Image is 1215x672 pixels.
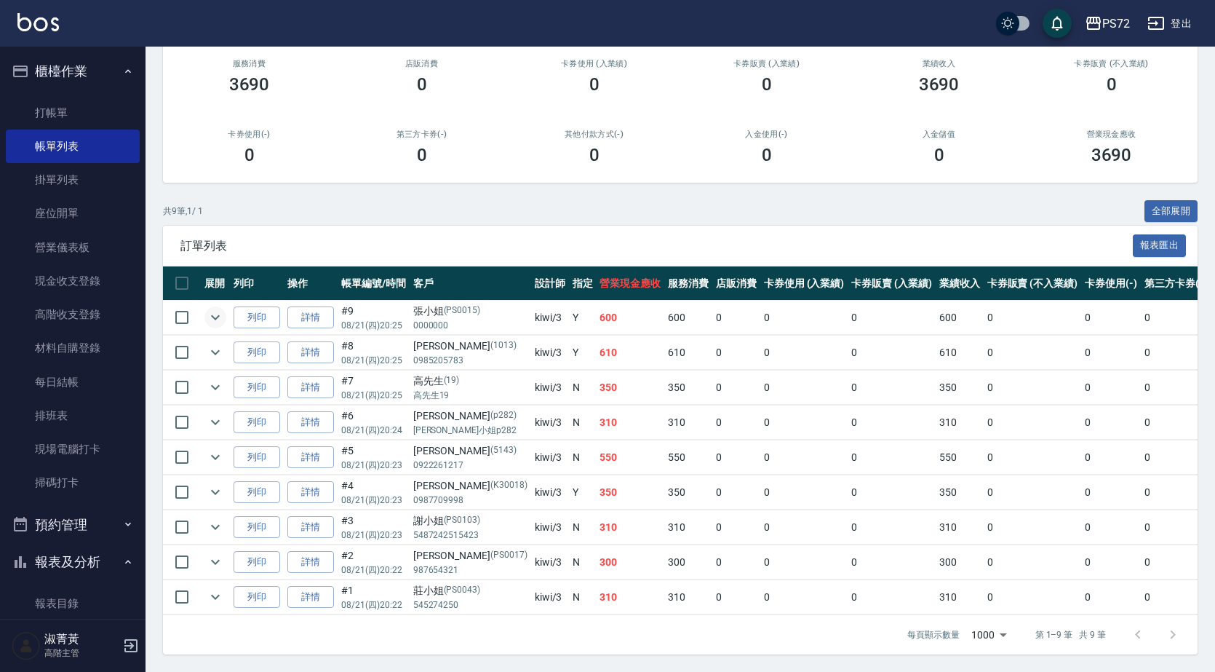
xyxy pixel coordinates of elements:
p: 08/21 (四) 20:23 [341,529,406,542]
button: 列印 [234,481,280,504]
td: 600 [664,301,712,335]
td: 0 [1141,440,1211,475]
a: 詳情 [287,586,334,609]
button: expand row [204,551,226,573]
h3: 0 [762,74,772,95]
th: 服務消費 [664,266,712,301]
td: N [569,371,597,405]
th: 營業現金應收 [596,266,664,301]
td: 350 [596,475,664,510]
td: 0 [984,371,1081,405]
h2: 店販消費 [353,59,490,68]
td: kiwi /3 [531,336,569,370]
td: 610 [596,336,664,370]
td: kiwi /3 [531,510,569,545]
h2: 入金儲值 [870,130,1008,139]
td: 610 [664,336,712,370]
a: 掃碼打卡 [6,466,140,499]
td: 0 [1081,545,1141,580]
h5: 淑菁黃 [44,632,119,647]
button: 登出 [1142,10,1198,37]
div: 謝小姐 [413,513,527,529]
td: 350 [664,371,712,405]
td: 0 [1081,510,1141,545]
button: expand row [204,307,226,328]
td: 0 [760,301,848,335]
p: (PS0017) [490,548,527,564]
th: 客戶 [410,266,531,301]
div: [PERSON_NAME] [413,408,527,424]
th: 卡券使用(-) [1081,266,1141,301]
td: 310 [936,406,984,440]
td: 0 [1141,510,1211,545]
button: expand row [204,341,226,363]
button: 報表及分析 [6,543,140,581]
td: 350 [596,371,664,405]
td: 0 [984,580,1081,614]
a: 現場電腦打卡 [6,432,140,466]
td: 600 [596,301,664,335]
h2: 卡券販賣 (入業績) [698,59,835,68]
h2: 卡券販賣 (不入業績) [1043,59,1180,68]
p: (p282) [490,408,517,424]
td: 0 [1141,580,1211,614]
th: 店販消費 [712,266,760,301]
p: 第 1–9 筆 共 9 筆 [1035,628,1106,641]
a: 材料自購登錄 [6,331,140,365]
p: 高先生19 [413,389,527,402]
h2: 卡券使用 (入業績) [525,59,663,68]
h3: 0 [762,145,772,165]
p: 高階主管 [44,647,119,660]
th: 展開 [201,266,230,301]
h3: 服務消費 [180,59,318,68]
td: 0 [848,301,936,335]
td: 0 [984,510,1081,545]
a: 掛單列表 [6,163,140,197]
td: 0 [984,545,1081,580]
td: #2 [338,545,410,580]
td: 0 [984,475,1081,510]
a: 帳單列表 [6,130,140,163]
td: 0 [1081,580,1141,614]
td: 0 [1081,475,1141,510]
th: 卡券使用 (入業績) [760,266,848,301]
p: 08/21 (四) 20:23 [341,459,406,472]
a: 打帳單 [6,96,140,130]
td: 0 [848,475,936,510]
div: 高先生 [413,373,527,389]
td: Y [569,336,597,370]
td: 0 [760,545,848,580]
button: 櫃檯作業 [6,52,140,90]
p: 08/21 (四) 20:22 [341,564,406,577]
button: 報表匯出 [1133,234,1187,257]
button: expand row [204,411,226,433]
button: 列印 [234,586,280,609]
th: 業績收入 [936,266,984,301]
button: 列印 [234,376,280,399]
td: 0 [848,406,936,440]
div: PS72 [1102,15,1130,33]
a: 詳情 [287,446,334,469]
button: expand row [204,516,226,538]
td: 0 [848,510,936,545]
p: (1013) [490,339,517,354]
td: 0 [760,371,848,405]
td: Y [569,301,597,335]
th: 卡券販賣 (不入業績) [984,266,1081,301]
td: 0 [712,545,760,580]
button: expand row [204,586,226,608]
th: 卡券販賣 (入業績) [848,266,936,301]
td: #6 [338,406,410,440]
p: 每頁顯示數量 [907,628,960,641]
td: 310 [936,580,984,614]
td: kiwi /3 [531,580,569,614]
td: 0 [760,336,848,370]
td: 0 [712,336,760,370]
td: kiwi /3 [531,545,569,580]
a: 報表匯出 [1133,238,1187,252]
a: 高階收支登錄 [6,298,140,331]
td: 0 [712,510,760,545]
p: 08/21 (四) 20:24 [341,424,406,437]
button: 全部展開 [1144,200,1198,223]
td: 0 [1141,475,1211,510]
